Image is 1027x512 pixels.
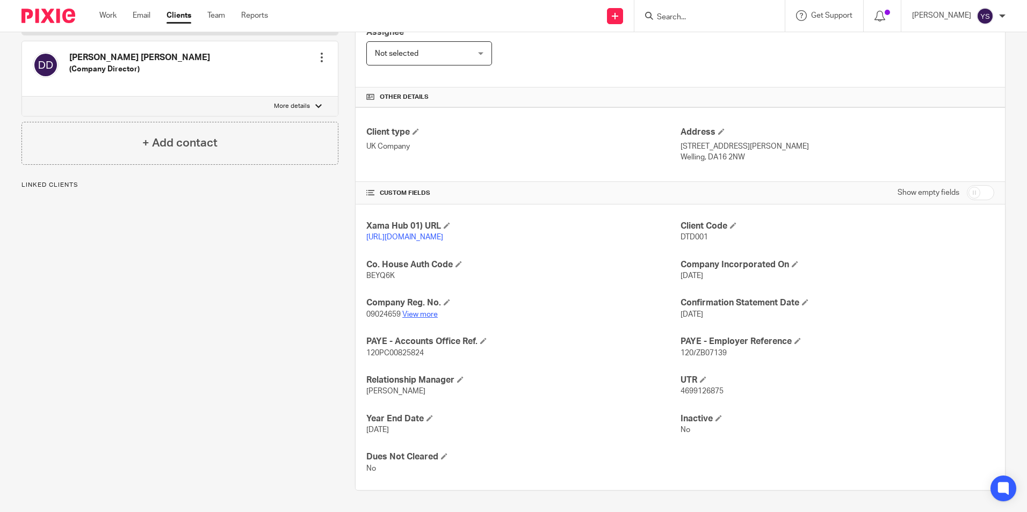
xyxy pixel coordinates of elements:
[375,50,418,57] span: Not selected
[99,10,117,21] a: Work
[681,127,994,138] h4: Address
[366,426,389,434] span: [DATE]
[681,297,994,309] h4: Confirmation Statement Date
[366,28,404,36] span: Assignee
[366,272,395,280] span: BEYQ6K
[681,259,994,270] h4: Company Incorporated On
[681,413,994,425] h4: Inactive
[207,10,225,21] a: Team
[241,10,268,21] a: Reports
[681,311,703,318] span: [DATE]
[69,64,210,75] h5: (Company Director)
[21,9,75,23] img: Pixie
[681,426,690,434] span: No
[681,336,994,347] h4: PAYE - Employer Reference
[366,189,680,198] h4: CUSTOM FIELDS
[366,233,443,241] a: [URL][DOMAIN_NAME]
[366,451,680,463] h4: Dues Not Cleared
[912,10,971,21] p: [PERSON_NAME]
[656,13,753,23] input: Search
[133,10,150,21] a: Email
[681,233,708,241] span: DTD001
[380,93,429,101] span: Other details
[366,297,680,309] h4: Company Reg. No.
[681,375,994,386] h4: UTR
[366,387,425,395] span: [PERSON_NAME]
[977,8,994,25] img: svg%3E
[366,221,680,232] h4: Xama Hub 01) URL
[681,152,994,163] p: Welling, DA16 2NW
[681,349,727,357] span: 120/ZB07139
[366,127,680,138] h4: Client type
[167,10,191,21] a: Clients
[366,375,680,386] h4: Relationship Manager
[366,259,680,270] h4: Co. House Auth Code
[366,465,376,472] span: No
[681,221,994,232] h4: Client Code
[366,413,680,425] h4: Year End Date
[366,141,680,152] p: UK Company
[21,181,338,189] p: Linked clients
[811,12,852,19] span: Get Support
[366,336,680,347] h4: PAYE - Accounts Office Ref.
[681,141,994,152] p: [STREET_ADDRESS][PERSON_NAME]
[366,349,424,357] span: 120PC00825824
[69,52,210,63] h4: [PERSON_NAME] [PERSON_NAME]
[681,387,724,395] span: 4699126875
[402,311,438,318] a: View more
[898,187,959,198] label: Show empty fields
[274,102,310,111] p: More details
[366,311,401,318] span: 09024659
[142,135,218,151] h4: + Add contact
[681,272,703,280] span: [DATE]
[33,52,59,78] img: svg%3E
